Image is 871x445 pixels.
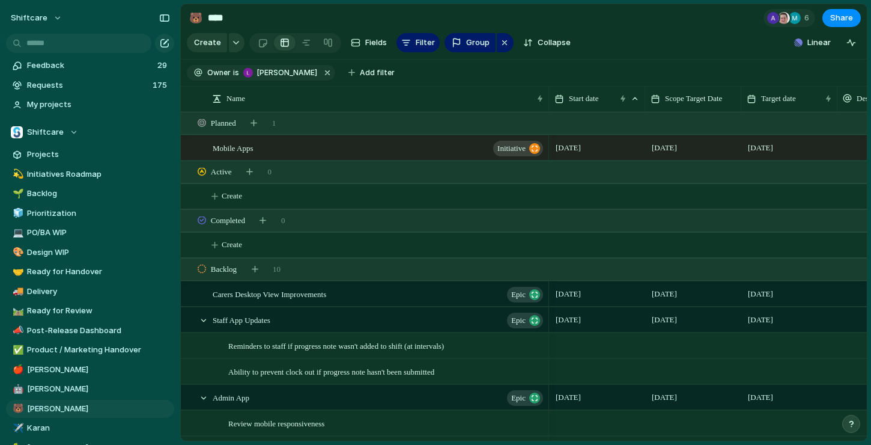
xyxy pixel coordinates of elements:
span: Ready for Handover [27,266,170,278]
button: [PERSON_NAME] [240,66,320,79]
span: Shiftcare [27,126,64,138]
span: Create [194,37,221,49]
span: [DATE] [745,141,776,155]
button: Create [187,33,227,52]
span: [DATE] [649,390,680,405]
button: 🐻 [11,403,23,415]
button: 🎨 [11,247,23,259]
button: 🐻 [186,8,205,28]
span: Active [211,166,232,178]
span: Share [830,12,853,24]
span: Initiatives Roadmap [27,168,170,180]
button: 📣 [11,325,23,337]
span: PO/BA WIP [27,227,170,239]
button: 🤖 [11,383,23,395]
button: Epic [507,287,543,302]
a: 🛤️Ready for Review [6,302,174,320]
span: Target date [761,93,796,105]
span: Epic [511,286,526,303]
button: Collapse [518,33,575,52]
a: 💻PO/BA WIP [6,224,174,242]
span: Fields [365,37,387,49]
span: Add filter [360,67,395,78]
span: Delivery [27,286,170,298]
span: Create [222,190,242,202]
div: ✈️ [13,422,21,435]
span: 1 [272,117,276,129]
button: shiftcare [5,8,68,28]
div: 🧊 [13,206,21,220]
span: Karan [27,422,170,434]
span: Planned [211,117,236,129]
div: 🐻 [189,10,202,26]
span: [DATE] [553,141,584,155]
a: 🧊Prioritization [6,204,174,222]
button: 🚚 [11,286,23,298]
button: 💻 [11,227,23,239]
button: Linear [789,34,836,52]
span: [DATE] [745,287,776,301]
span: [PERSON_NAME] [257,67,317,78]
button: 🤝 [11,266,23,278]
span: Admin App [213,390,249,404]
span: Review mobile responsiveness [228,416,324,430]
span: Ready for Review [27,305,170,317]
button: Share [822,9,861,27]
span: [DATE] [745,390,776,405]
button: 🧊 [11,207,23,219]
a: My projects [6,96,174,114]
button: 🍎 [11,364,23,376]
div: 🤝Ready for Handover [6,263,174,281]
a: Feedback29 [6,57,174,75]
span: 29 [157,60,169,72]
span: initiative [497,140,526,157]
button: Fields [346,33,392,52]
span: Product / Marketing Handover [27,344,170,356]
button: Epic [507,390,543,406]
span: shiftcare [11,12,47,24]
span: Start date [569,93,598,105]
span: Reminders to staff if progress note wasn't added to shift (at intervals) [228,339,444,352]
span: [PERSON_NAME] [27,364,170,376]
span: Linear [807,37,831,49]
span: Filter [416,37,435,49]
span: Requests [27,79,149,91]
span: Name [226,93,245,105]
div: 🛤️ [13,304,21,318]
span: Owner [207,67,231,78]
div: 💻 [13,226,21,240]
span: [DATE] [649,313,680,327]
a: 🐻[PERSON_NAME] [6,400,174,418]
div: 🚚Delivery [6,283,174,301]
a: 📣Post-Release Dashboard [6,322,174,340]
div: 🚚 [13,284,21,298]
span: Completed [211,215,245,227]
button: Filter [396,33,440,52]
span: 6 [804,12,813,24]
button: is [231,66,241,79]
button: 🛤️ [11,305,23,317]
div: 🤝 [13,265,21,279]
span: [DATE] [745,313,776,327]
span: Create [222,239,242,251]
span: Carers Desktop View Improvements [213,287,326,301]
span: Epic [511,390,526,407]
div: 📣 [13,324,21,337]
span: Scope Target Date [665,93,722,105]
button: 💫 [11,168,23,180]
button: 🌱 [11,188,23,200]
span: Projects [27,149,170,161]
span: 10 [273,263,281,275]
span: Mobile Apps [213,141,253,155]
span: [DATE] [553,313,584,327]
span: Collapse [538,37,571,49]
span: is [233,67,239,78]
a: 🤖[PERSON_NAME] [6,380,174,398]
div: ✅ [13,343,21,357]
span: [DATE] [649,287,680,301]
button: ✅ [11,344,23,356]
